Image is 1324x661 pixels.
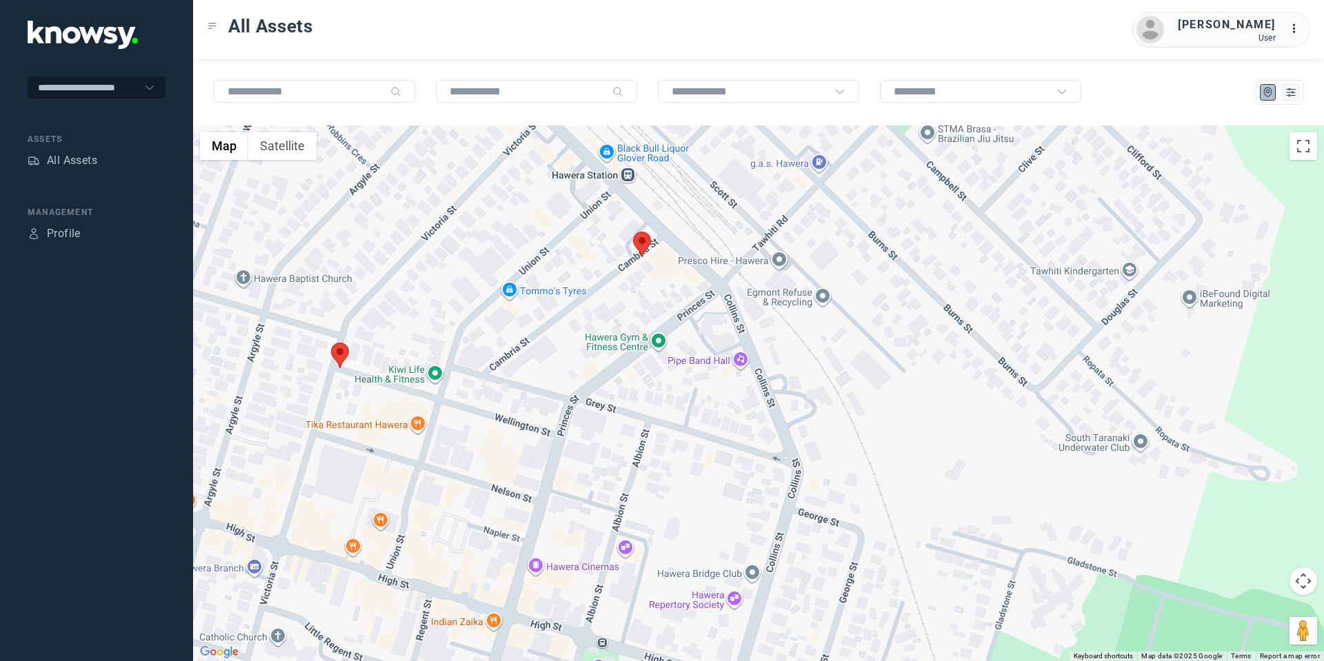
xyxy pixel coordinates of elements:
span: Map data ©2025 Google [1141,652,1222,660]
button: Drag Pegman onto the map to open Street View [1290,617,1317,644]
div: Profile [28,227,40,240]
img: avatar.png [1136,16,1164,43]
img: Application Logo [28,21,138,49]
button: Keyboard shortcuts [1074,651,1133,661]
div: [PERSON_NAME] [1178,17,1276,33]
div: Search [612,86,623,97]
div: Assets [28,133,165,145]
a: Open this area in Google Maps (opens a new window) [197,643,242,661]
div: All Assets [47,152,97,169]
div: Assets [28,154,40,167]
div: Management [28,206,165,218]
a: AssetsAll Assets [28,152,97,169]
span: All Assets [228,14,313,39]
button: Show street map [200,132,248,160]
button: Map camera controls [1290,567,1317,595]
div: Toggle Menu [208,21,217,31]
div: Profile [47,225,81,242]
a: Terms (opens in new tab) [1231,652,1252,660]
div: Map [1262,86,1274,99]
button: Toggle fullscreen view [1290,132,1317,160]
tspan: ... [1290,23,1304,34]
button: Show satellite imagery [248,132,317,160]
div: User [1178,33,1276,43]
div: : [1290,21,1306,37]
div: Search [390,86,401,97]
a: Report a map error [1260,652,1320,660]
img: Google [197,643,242,661]
div: List [1285,86,1297,99]
div: : [1290,21,1306,39]
a: ProfileProfile [28,225,81,242]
